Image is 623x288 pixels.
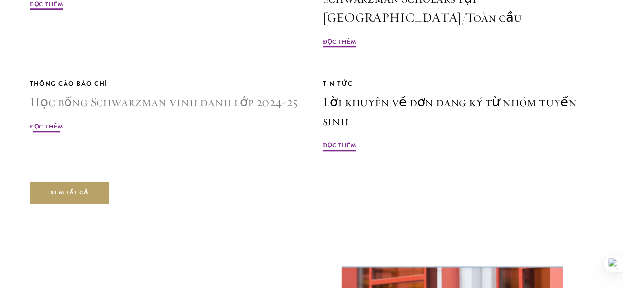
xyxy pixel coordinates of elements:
a: Tin tức Lời khuyên về đơn đăng ký từ nhóm tuyển sinh Đọc thêm [323,78,593,152]
font: Lời khuyên về đơn đăng ký từ nhóm tuyển sinh [323,94,577,128]
font: Đọc thêm [323,141,356,150]
a: Thông cáo báo chí Học bổng Schwarzman vinh danh lớp 2024-25 Đọc thêm [30,78,300,133]
font: Đọc thêm [323,37,356,46]
font: Tin tức [323,79,353,89]
font: Đọc thêm [30,122,63,131]
a: Xem tất cả [30,182,109,204]
font: Thông cáo báo chí [30,79,108,89]
font: Xem tất cả [50,188,89,197]
font: Học bổng Schwarzman vinh danh lớp 2024-25 [30,94,298,110]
